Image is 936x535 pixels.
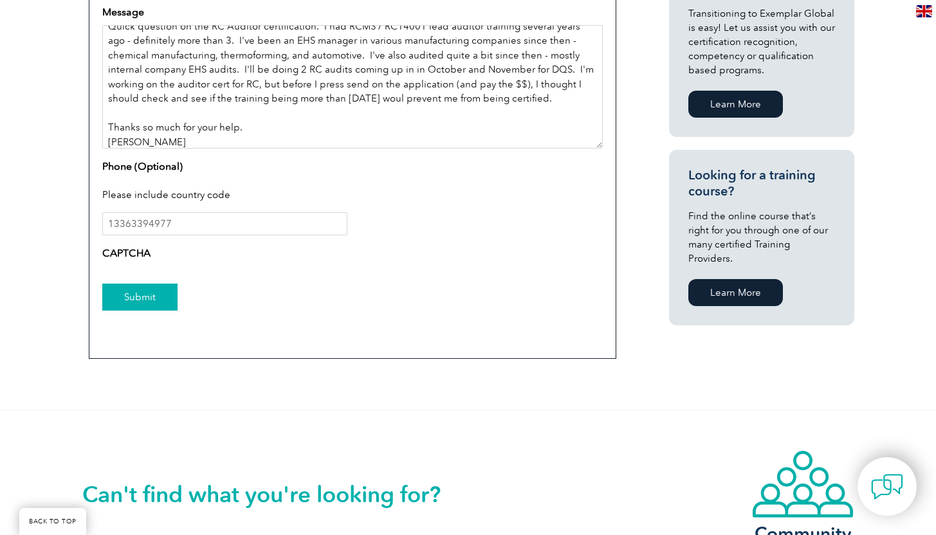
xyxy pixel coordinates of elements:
input: Submit [102,284,178,311]
p: Find the online course that’s right for you through one of our many certified Training Providers. [688,209,835,266]
h3: Looking for a training course? [688,167,835,199]
img: en [916,5,932,17]
label: CAPTCHA [102,246,151,261]
div: Please include country code [102,179,603,213]
a: Learn More [688,91,783,118]
img: contact-chat.png [871,471,903,503]
img: icon-community.webp [751,449,854,519]
label: Message [102,5,144,20]
a: BACK TO TOP [19,508,86,535]
label: Phone (Optional) [102,159,183,174]
a: Learn More [688,279,783,306]
h2: Can't find what you're looking for? [82,484,468,505]
p: Transitioning to Exemplar Global is easy! Let us assist you with our certification recognition, c... [688,6,835,77]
